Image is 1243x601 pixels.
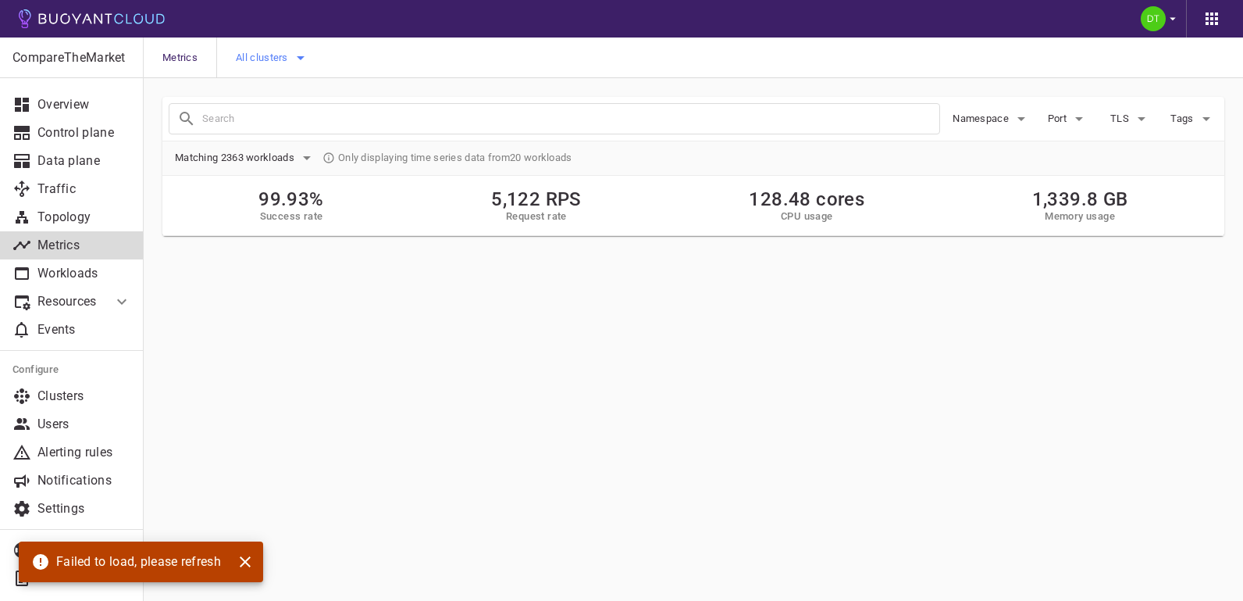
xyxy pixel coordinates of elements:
[37,388,131,404] p: Clusters
[491,210,582,223] h5: Request rate
[233,550,257,574] button: close
[162,38,216,78] span: Metrics
[1141,6,1166,31] img: Dimple Dalby
[37,501,131,517] p: Settings
[202,108,939,130] input: Search
[37,266,131,281] p: Workloads
[749,188,864,210] h2: 128.48 cores
[37,294,100,309] p: Resources
[37,238,131,253] p: Metrics
[37,322,131,338] p: Events
[1032,188,1128,210] h2: 1,339.8 GB
[56,554,221,570] p: Failed to load, please refresh
[749,210,864,223] h5: CPU usage
[338,152,572,164] span: Only displaying time series data from 20 workloads
[258,188,323,210] h2: 99.93%
[175,146,316,170] button: Matching 2363 workloads
[1043,107,1093,131] button: Port
[37,181,131,197] p: Traffic
[37,97,131,113] p: Overview
[1032,210,1128,223] h5: Memory usage
[37,125,131,141] p: Control plane
[236,46,310,70] button: All clusters
[1110,113,1132,125] span: TLS
[37,209,131,225] p: Topology
[953,113,1012,125] span: Namespace
[953,107,1031,131] button: Namespace
[37,445,131,460] p: Alerting rules
[37,473,131,488] p: Notifications
[1168,107,1218,131] button: Tags
[12,50,130,66] p: CompareTheMarket
[1106,107,1156,131] button: TLS
[1048,113,1070,125] span: Port
[37,417,131,432] p: Users
[1170,113,1196,125] span: Tags
[175,152,297,164] span: Matching 2363 workloads
[236,52,291,64] span: All clusters
[37,153,131,169] p: Data plane
[258,210,323,223] h5: Success rate
[491,188,582,210] h2: 5,122 RPS
[12,363,131,376] h5: Configure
